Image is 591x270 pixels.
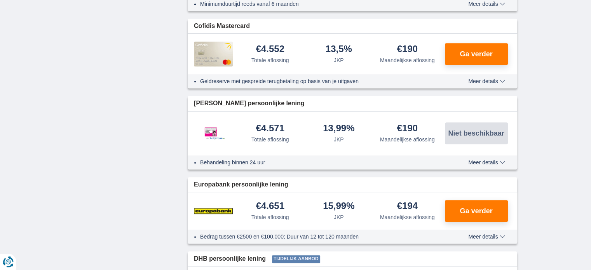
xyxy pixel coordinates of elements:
[397,201,418,212] div: €194
[334,213,344,221] div: JKP
[251,56,289,64] div: Totale aflossing
[326,44,352,55] div: 13,5%
[462,1,511,7] button: Meer details
[194,254,266,263] span: DHB persoonlijke lening
[251,213,289,221] div: Totale aflossing
[397,44,418,55] div: €190
[251,136,289,143] div: Totale aflossing
[380,213,435,221] div: Maandelijkse aflossing
[334,56,344,64] div: JKP
[194,22,250,31] span: Cofidis Mastercard
[397,124,418,134] div: €190
[448,130,504,137] span: Niet beschikbaar
[445,200,508,222] button: Ga verder
[460,207,492,214] span: Ga verder
[272,255,320,263] span: Tijdelijk aanbod
[256,44,284,55] div: €4.552
[468,234,505,239] span: Meer details
[194,119,233,147] img: product.pl.alt Leemans Kredieten
[468,160,505,165] span: Meer details
[468,78,505,84] span: Meer details
[334,136,344,143] div: JKP
[445,43,508,65] button: Ga verder
[468,1,505,7] span: Meer details
[323,124,354,134] div: 13,99%
[380,136,435,143] div: Maandelijkse aflossing
[200,77,440,85] li: Geldreserve met gespreide terugbetaling op basis van je uitgaven
[200,233,440,240] li: Bedrag tussen €2500 en €100.000; Duur van 12 tot 120 maanden
[380,56,435,64] div: Maandelijkse aflossing
[462,159,511,165] button: Meer details
[256,201,284,212] div: €4.651
[460,51,492,57] span: Ga verder
[323,201,354,212] div: 15,99%
[200,159,440,166] li: Behandeling binnen 24 uur
[462,78,511,84] button: Meer details
[194,180,288,189] span: Europabank persoonlijke lening
[462,233,511,240] button: Meer details
[194,99,304,108] span: [PERSON_NAME] persoonlijke lening
[256,124,284,134] div: €4.571
[194,42,233,66] img: product.pl.alt Cofidis CC
[194,201,233,221] img: product.pl.alt Europabank
[445,122,508,144] button: Niet beschikbaar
